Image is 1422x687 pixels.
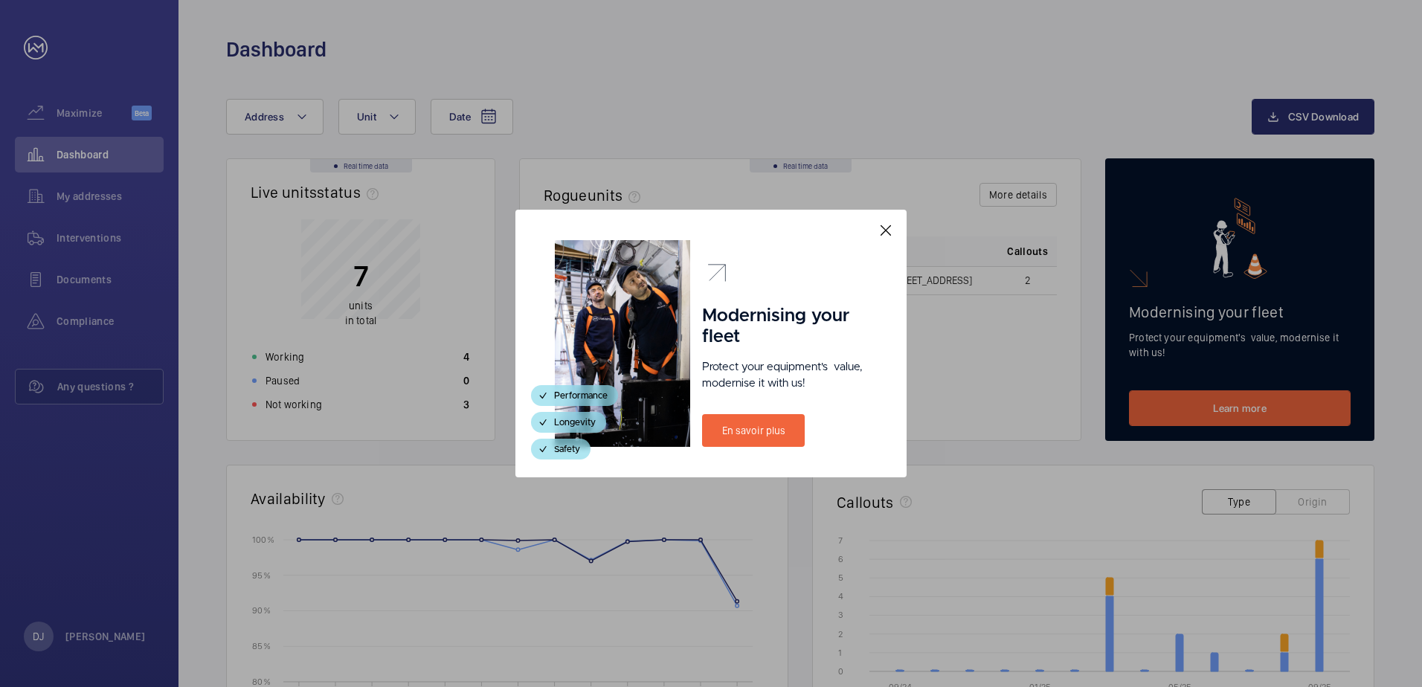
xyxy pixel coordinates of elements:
[702,414,805,447] a: En savoir plus
[531,412,606,433] div: Longevity
[702,359,867,392] p: Protect your equipment's value, modernise it with us!
[531,439,591,459] div: Safety
[702,306,867,347] h1: Modernising your fleet
[531,385,618,406] div: Performance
